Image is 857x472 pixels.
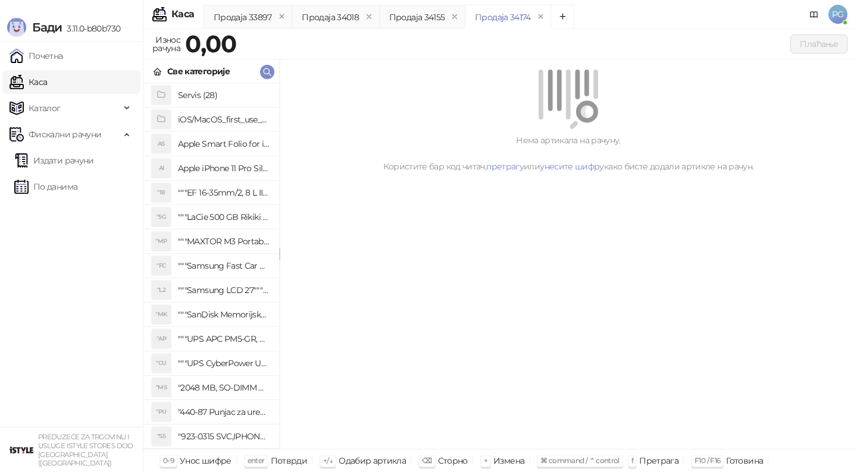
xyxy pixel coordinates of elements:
[695,456,720,465] span: F10 / F16
[38,433,133,467] small: PREDUZEĆE ZA TRGOVINU I USLUGE ISTYLE STORES DOO [GEOGRAPHIC_DATA] ([GEOGRAPHIC_DATA])
[339,453,406,468] div: Одабир артикла
[29,122,101,146] span: Фискални рачуни
[178,159,270,178] h4: Apple iPhone 11 Pro Silicone Case - Black
[726,453,763,468] div: Готовина
[248,456,265,465] span: enter
[152,232,171,251] div: "MP
[178,402,270,421] h4: "440-87 Punjac za uredjaje sa micro USB portom 4/1, Stand."
[167,65,230,78] div: Све категорије
[271,453,308,468] div: Потврди
[438,453,468,468] div: Сторно
[171,10,194,19] div: Каса
[178,329,270,348] h4: """UPS APC PM5-GR, Essential Surge Arrest,5 utic_nica"""
[178,110,270,129] h4: iOS/MacOS_first_use_assistance (4)
[152,305,171,324] div: "MK
[152,402,171,421] div: "PU
[163,456,174,465] span: 0-9
[389,11,445,24] div: Продаја 34155
[540,161,604,172] a: унесите шифру
[639,453,678,468] div: Претрага
[152,256,171,275] div: "FC
[152,159,171,178] div: AI
[828,5,847,24] span: PG
[178,305,270,324] h4: """SanDisk Memorijska kartica 256GB microSDXC sa SD adapterom SDSQXA1-256G-GN6MA - Extreme PLUS, ...
[178,378,270,397] h4: "2048 MB, SO-DIMM DDRII, 667 MHz, Napajanje 1,8 0,1 V, Latencija CL5"
[10,70,47,94] a: Каса
[551,5,574,29] button: Add tab
[10,44,63,68] a: Почетна
[152,427,171,446] div: "S5
[150,32,183,56] div: Износ рачуна
[493,453,524,468] div: Измена
[178,86,270,105] h4: Servis (28)
[62,23,120,34] span: 3.11.0-b80b730
[805,5,824,24] a: Документација
[361,12,377,22] button: remove
[185,29,236,58] strong: 0,00
[486,161,524,172] a: претрагу
[178,183,270,202] h4: """EF 16-35mm/2, 8 L III USM"""
[29,96,61,120] span: Каталог
[540,456,620,465] span: ⌘ command / ⌃ control
[7,18,26,37] img: Logo
[178,207,270,226] h4: """LaCie 500 GB Rikiki USB 3.0 / Ultra Compact & Resistant aluminum / USB 3.0 / 2.5"""""""
[274,12,290,22] button: remove
[178,134,270,153] h4: Apple Smart Folio for iPad mini (A17 Pro) - Sage
[14,149,94,172] a: Издати рачуни
[475,11,531,24] div: Продаја 34174
[152,207,171,226] div: "5G
[323,456,333,465] span: ↑/↓
[14,175,77,199] a: По данима
[214,11,272,24] div: Продаја 33897
[10,438,33,462] img: 64x64-companyLogo-77b92cf4-9946-4f36-9751-bf7bb5fd2c7d.png
[152,281,171,300] div: "L2
[178,354,270,373] h4: """UPS CyberPower UT650EG, 650VA/360W , line-int., s_uko, desktop"""
[484,456,487,465] span: +
[152,378,171,397] div: "MS
[32,20,62,34] span: Бади
[178,256,270,275] h4: """Samsung Fast Car Charge Adapter, brzi auto punja_, boja crna"""
[152,183,171,202] div: "18
[152,329,171,348] div: "AP
[180,453,232,468] div: Унос шифре
[178,427,270,446] h4: "923-0315 SVC,IPHONE 5/5S BATTERY REMOVAL TRAY Držač za iPhone sa kojim se otvara display
[178,232,270,251] h4: """MAXTOR M3 Portable 2TB 2.5"""" crni eksterni hard disk HX-M201TCB/GM"""
[422,456,431,465] span: ⌫
[631,456,633,465] span: f
[533,12,549,22] button: remove
[178,281,270,300] h4: """Samsung LCD 27"""" C27F390FHUXEN"""
[790,34,847,54] button: Плаћање
[143,83,279,449] div: grid
[152,354,171,373] div: "CU
[302,11,359,24] div: Продаја 34018
[447,12,462,22] button: remove
[152,134,171,153] div: AS
[294,134,843,173] div: Нема артикала на рачуну. Користите бар код читач, или како бисте додали артикле на рачун.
